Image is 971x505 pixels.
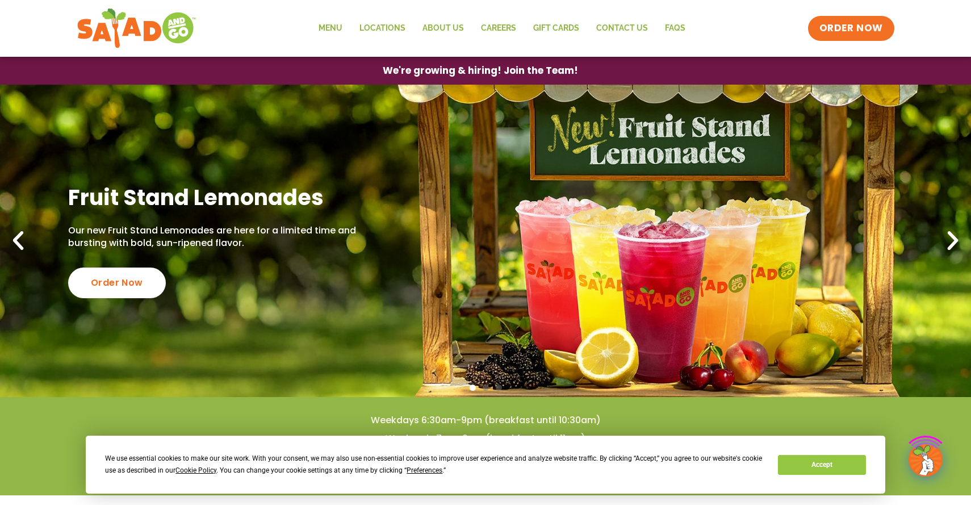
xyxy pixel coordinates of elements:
span: Go to slide 1 [470,385,476,391]
a: GIFT CARDS [525,15,588,41]
div: Order Now [68,268,166,298]
a: We're growing & hiring! Join the Team! [366,57,595,84]
h4: Weekdays 6:30am-9pm (breakfast until 10:30am) [23,414,948,427]
a: About Us [414,15,472,41]
span: We're growing & hiring! Join the Team! [383,66,578,76]
a: Contact Us [588,15,656,41]
button: Accept [778,455,865,475]
a: Careers [472,15,525,41]
div: We use essential cookies to make our site work. With your consent, we may also use non-essential ... [105,453,764,477]
h2: Fruit Stand Lemonades [68,183,366,211]
div: Next slide [940,228,965,253]
nav: Menu [310,15,694,41]
a: Locations [351,15,414,41]
p: Our new Fruit Stand Lemonades are here for a limited time and bursting with bold, sun-ripened fla... [68,224,366,250]
span: ORDER NOW [819,22,883,35]
a: Menu [310,15,351,41]
span: Go to slide 3 [496,385,502,391]
span: Preferences [407,466,442,474]
a: FAQs [656,15,694,41]
div: Cookie Consent Prompt [86,436,885,494]
h4: Weekends 7am-9pm (breakfast until 11am) [23,432,948,445]
span: Cookie Policy [175,466,216,474]
a: ORDER NOW [808,16,894,41]
span: Go to slide 2 [483,385,489,391]
div: Previous slide [6,228,31,253]
img: new-SAG-logo-768×292 [77,6,196,51]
